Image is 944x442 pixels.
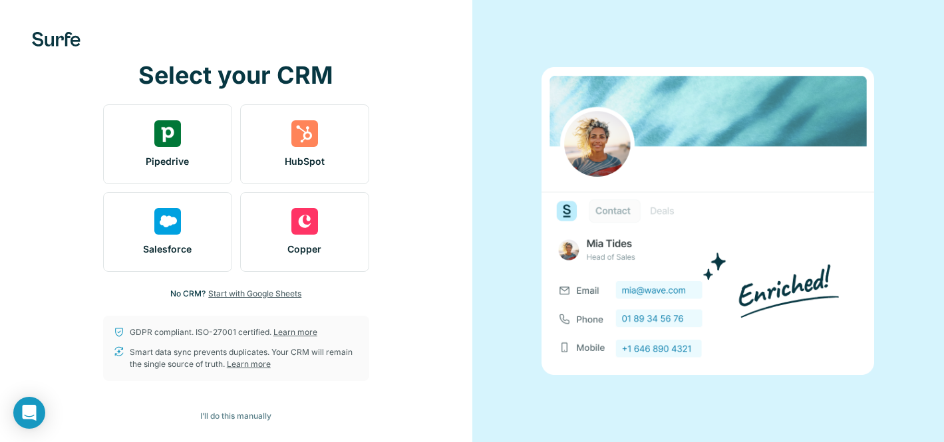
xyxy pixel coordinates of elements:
p: Smart data sync prevents duplicates. Your CRM will remain the single source of truth. [130,346,359,370]
a: Learn more [273,327,317,337]
button: Start with Google Sheets [208,288,301,300]
span: Salesforce [143,243,192,256]
img: salesforce's logo [154,208,181,235]
span: Pipedrive [146,155,189,168]
img: hubspot's logo [291,120,318,147]
img: none image [542,67,874,375]
p: GDPR compliant. ISO-27001 certified. [130,326,317,338]
span: HubSpot [285,155,325,168]
img: copper's logo [291,208,318,235]
img: pipedrive's logo [154,120,181,147]
p: No CRM? [170,288,206,300]
span: Copper [287,243,321,256]
span: I’ll do this manually [200,410,271,422]
button: I’ll do this manually [191,406,281,426]
a: Learn more [227,359,271,369]
h1: Select your CRM [103,62,369,88]
img: Surfe's logo [32,32,80,47]
div: Open Intercom Messenger [13,397,45,429]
